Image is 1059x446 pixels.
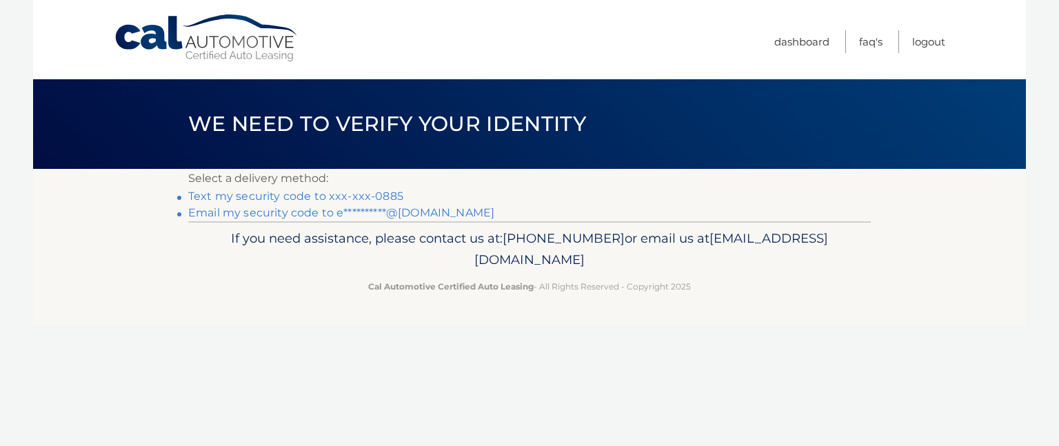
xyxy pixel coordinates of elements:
[114,14,300,63] a: Cal Automotive
[197,227,862,272] p: If you need assistance, please contact us at: or email us at
[774,30,829,53] a: Dashboard
[503,230,625,246] span: [PHONE_NUMBER]
[912,30,945,53] a: Logout
[188,169,871,188] p: Select a delivery method:
[188,111,586,136] span: We need to verify your identity
[188,190,403,203] a: Text my security code to xxx-xxx-0885
[197,279,862,294] p: - All Rights Reserved - Copyright 2025
[368,281,534,292] strong: Cal Automotive Certified Auto Leasing
[859,30,882,53] a: FAQ's
[188,206,494,219] a: Email my security code to e**********@[DOMAIN_NAME]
